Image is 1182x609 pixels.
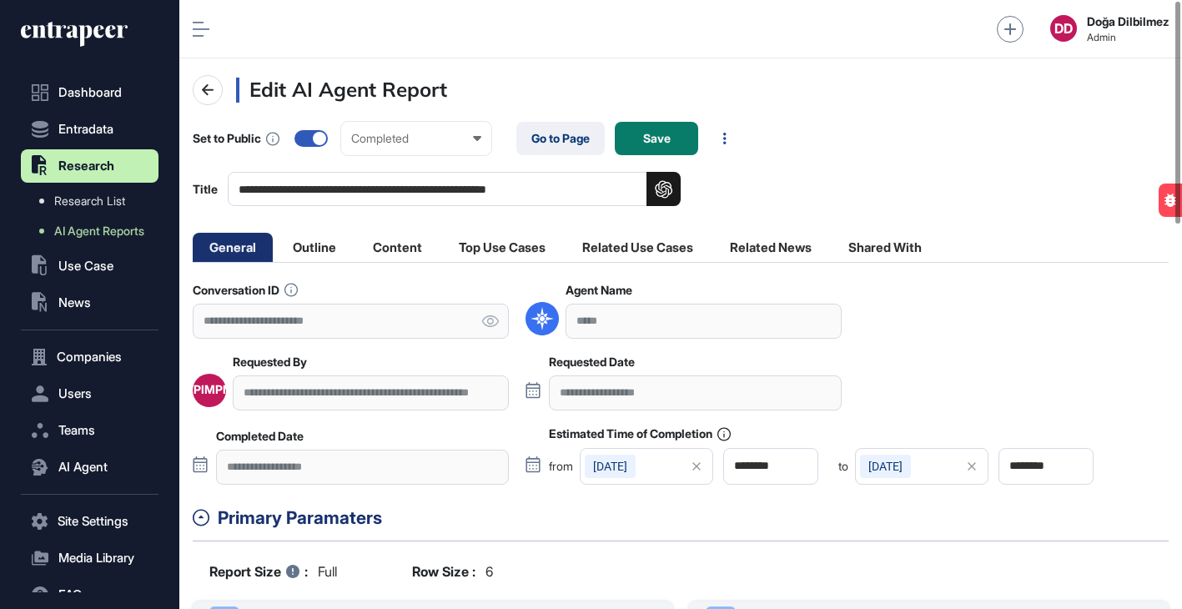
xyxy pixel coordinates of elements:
span: FAQ [58,588,82,601]
button: Entradata [21,113,158,146]
span: Research [58,159,114,173]
li: Outline [276,233,353,262]
button: Teams [21,414,158,447]
button: Companies [21,340,158,374]
div: Primary Paramaters [218,505,1169,531]
button: Media Library [21,541,158,575]
label: Agent Name [566,284,632,297]
button: Site Settings [21,505,158,538]
li: Content [356,233,439,262]
a: Research List [29,186,158,216]
li: Shared With [832,233,938,262]
li: Top Use Cases [442,233,562,262]
label: Estimated Time of Completion [549,427,731,441]
a: AI Agent Reports [29,216,158,246]
input: Title [228,172,681,206]
span: Use Case [58,259,113,273]
button: AI Agent [21,450,158,484]
b: Row Size : [412,561,475,581]
span: Teams [58,424,95,437]
label: Requested By [233,355,307,369]
li: Related Use Cases [566,233,710,262]
button: Save [615,122,698,155]
span: Dashboard [58,86,122,99]
span: News [58,296,91,310]
a: Dashboard [21,76,158,109]
span: Companies [57,350,122,364]
button: Use Case [21,249,158,283]
label: Completed Date [216,430,304,443]
span: Media Library [58,551,134,565]
b: Report Size : [209,561,308,581]
span: Entradata [58,123,113,136]
span: Users [58,387,92,400]
a: Go to Page [516,122,605,155]
div: Set to Public [193,132,261,145]
h3: Edit AI Agent Report [236,78,1169,103]
div: TPIMPM [186,383,234,396]
span: Site Settings [58,515,128,528]
button: Users [21,377,158,410]
span: AI Agent Reports [54,224,144,238]
div: 6 [412,561,493,581]
button: DD [1050,15,1077,42]
button: Research [21,149,158,183]
strong: Doğa Dilbilmez [1087,15,1169,28]
div: Completed [351,132,481,145]
div: [DATE] [860,455,911,478]
button: News [21,286,158,320]
div: [DATE] [585,455,636,478]
span: Admin [1087,32,1169,43]
span: from [549,461,573,472]
span: to [838,461,848,472]
label: Title [193,172,681,206]
span: AI Agent [58,461,108,474]
div: full [209,561,337,581]
span: Research List [54,194,125,208]
li: Related News [713,233,828,262]
label: Requested Date [549,355,635,369]
label: Conversation ID [193,283,298,297]
li: General [193,233,273,262]
span: Save [643,133,671,144]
